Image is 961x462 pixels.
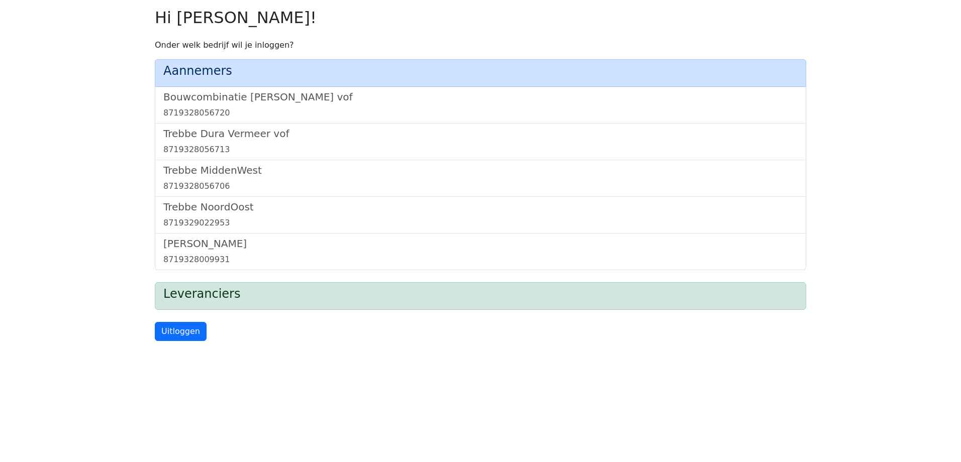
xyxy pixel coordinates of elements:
[163,180,798,192] div: 8719328056706
[163,91,798,119] a: Bouwcombinatie [PERSON_NAME] vof8719328056720
[163,107,798,119] div: 8719328056720
[163,91,798,103] h5: Bouwcombinatie [PERSON_NAME] vof
[163,238,798,266] a: [PERSON_NAME]8719328009931
[163,201,798,213] h5: Trebbe NoordOost
[163,238,798,250] h5: [PERSON_NAME]
[163,254,798,266] div: 8719328009931
[163,144,798,156] div: 8719328056713
[163,128,798,156] a: Trebbe Dura Vermeer vof8719328056713
[155,8,806,27] h2: Hi [PERSON_NAME]!
[163,287,798,301] h4: Leveranciers
[163,217,798,229] div: 8719329022953
[155,322,207,341] a: Uitloggen
[163,128,798,140] h5: Trebbe Dura Vermeer vof
[163,201,798,229] a: Trebbe NoordOost8719329022953
[163,64,798,78] h4: Aannemers
[155,39,806,51] p: Onder welk bedrijf wil je inloggen?
[163,164,798,176] h5: Trebbe MiddenWest
[163,164,798,192] a: Trebbe MiddenWest8719328056706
